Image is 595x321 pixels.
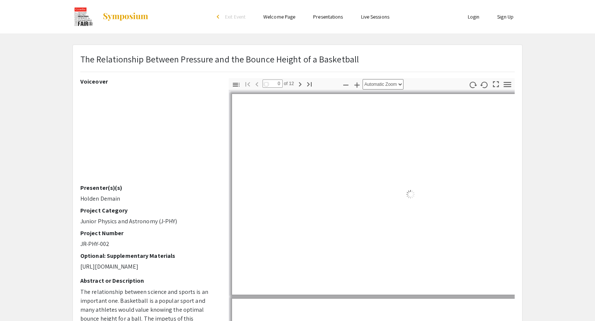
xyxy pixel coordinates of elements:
a: Live Sessions [361,13,389,20]
button: Tools [501,79,514,90]
h2: Project Number [80,230,218,237]
iframe: Chat [6,288,32,315]
h2: Optional: Supplementary Materials [80,252,218,259]
select: Zoom [363,79,403,90]
button: Switch to Presentation Mode [490,78,502,89]
button: Previous Page [251,78,263,89]
h2: Presenter(s)(s) [80,184,218,191]
div: Page 1 [229,91,592,298]
p: Junior Physics and Astronomy (J-PHY) [80,217,218,226]
p: The Relationship Between Pressure and the Bounce Height of a Basketball [80,52,359,66]
h2: Voiceover [80,78,218,85]
p: JR-PHY-002 [80,240,218,249]
a: Welcome Page [263,13,295,20]
p: Holden Demain [80,194,218,203]
span: Exit Event [225,13,245,20]
a: Presentations [313,13,343,20]
a: Sign Up [497,13,514,20]
button: Rotate Counterclockwise [478,79,491,90]
button: Go to Last Page [303,78,316,89]
h2: Project Category [80,207,218,214]
button: Zoom Out [340,79,352,90]
button: Next Page [294,78,306,89]
div: Loading… [232,94,589,295]
img: CoorsTek Denver Metro Regional Science and Engineering Fair [73,7,95,26]
img: Symposium by ForagerOne [102,12,149,21]
span: of 12 [283,80,294,88]
button: Toggle Sidebar [230,79,242,90]
h2: Abstract or Description [80,277,218,284]
a: CoorsTek Denver Metro Regional Science and Engineering Fair [73,7,149,26]
button: Go to First Page [241,78,254,89]
button: Zoom In [351,79,363,90]
iframe: Denver Metro Science Fair Video [80,88,218,184]
a: Login [468,13,480,20]
input: Page [263,80,283,88]
p: [URL][DOMAIN_NAME] [80,262,218,271]
button: Rotate Clockwise [467,79,479,90]
div: arrow_back_ios [217,14,221,19]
